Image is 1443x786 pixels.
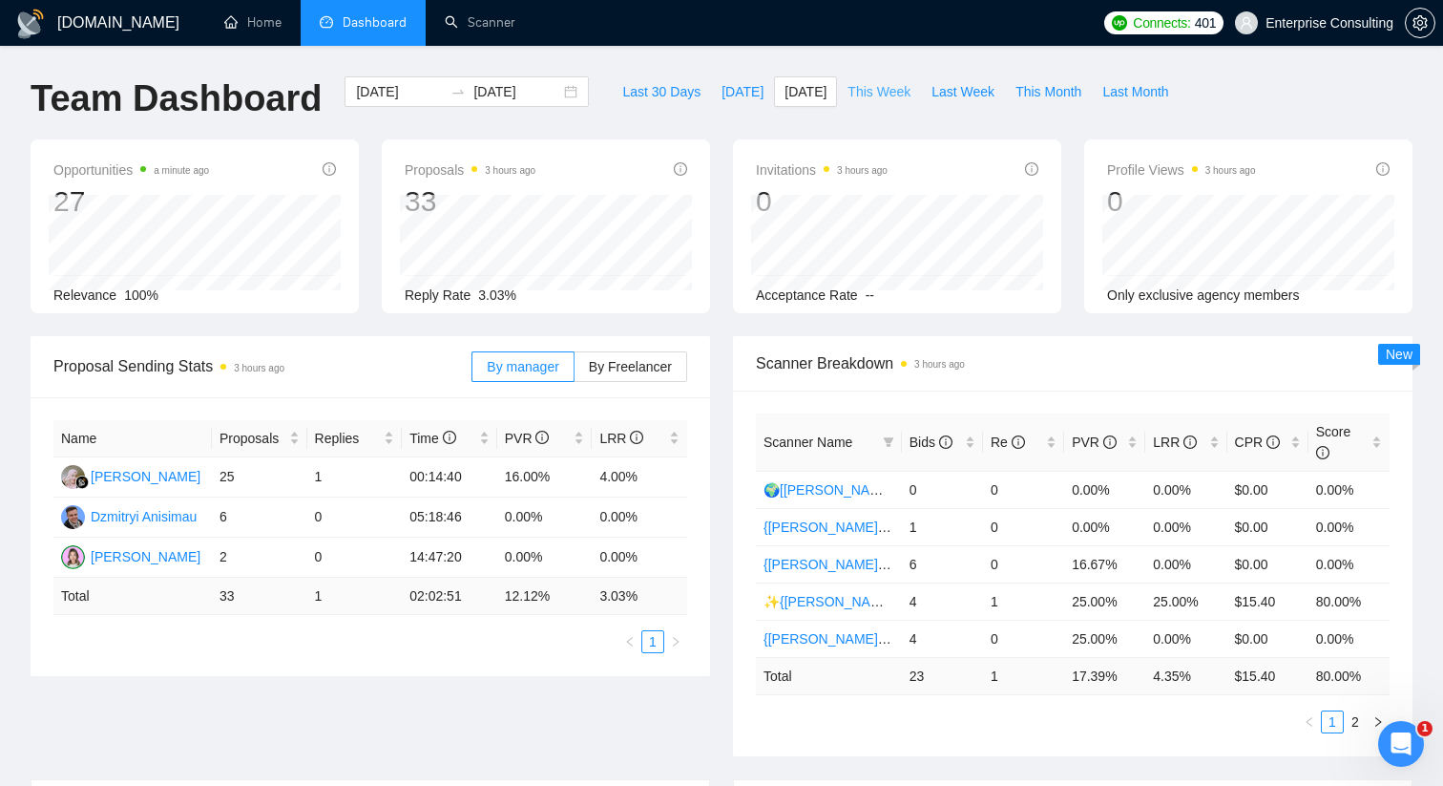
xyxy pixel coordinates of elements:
[1145,471,1226,508] td: 0.00%
[320,15,333,29] span: dashboard
[1133,12,1190,33] span: Connects:
[1316,446,1329,459] span: info-circle
[902,583,983,620] td: 4
[1308,620,1390,657] td: 0.00%
[756,287,858,303] span: Acceptance Rate
[1227,657,1308,694] td: $ 15.40
[212,457,307,498] td: 25
[1417,721,1433,736] span: 1
[497,498,593,538] td: 0.00%
[1308,545,1390,583] td: 0.00%
[664,630,687,653] li: Next Page
[1298,711,1321,733] button: left
[1064,508,1145,545] td: 0.00%
[1376,162,1390,176] span: info-circle
[1064,545,1145,583] td: 16.67%
[1227,545,1308,583] td: $0.00
[763,631,1139,647] a: {[PERSON_NAME]}Full-stack devs WW (<1 month) - pain point
[1227,620,1308,657] td: $0.00
[902,471,983,508] td: 0
[756,159,888,181] span: Invitations
[53,354,471,378] span: Proposal Sending Stats
[497,538,593,578] td: 0.00%
[402,457,497,498] td: 00:14:40
[763,594,993,609] a: ✨{[PERSON_NAME]}Blockchain WW
[91,506,197,527] div: Dzmitryi Anisimau
[1378,721,1424,767] iframe: Intercom live chat
[1240,16,1253,30] span: user
[1107,183,1256,220] div: 0
[774,76,837,107] button: [DATE]
[485,165,535,176] time: 3 hours ago
[983,508,1064,545] td: 0
[53,287,116,303] span: Relevance
[405,159,535,181] span: Proposals
[315,428,381,449] span: Replies
[763,557,1188,572] a: {[PERSON_NAME]}All [PERSON_NAME] - web [НАДО ПЕРЕДЕЛАТЬ]
[1064,657,1145,694] td: 17.39 %
[618,630,641,653] li: Previous Page
[323,162,336,176] span: info-circle
[505,431,550,446] span: PVR
[61,465,85,489] img: RH
[1308,471,1390,508] td: 0.00%
[721,81,763,102] span: [DATE]
[910,435,952,450] span: Bids
[983,545,1064,583] td: 0
[478,287,516,303] span: 3.03%
[307,420,403,457] th: Replies
[763,520,1074,535] a: {[PERSON_NAME]} Full-stack devs WW - pain point
[497,578,593,615] td: 12.12 %
[592,498,687,538] td: 0.00%
[1015,81,1081,102] span: This Month
[902,620,983,657] td: 4
[756,351,1390,375] span: Scanner Breakdown
[1064,471,1145,508] td: 0.00%
[450,84,466,99] span: to
[1227,471,1308,508] td: $0.00
[1405,8,1435,38] button: setting
[1005,76,1092,107] button: This Month
[1304,716,1315,728] span: left
[75,476,89,489] img: gigradar-bm.png
[1153,435,1197,450] span: LRR
[642,631,663,652] a: 1
[589,359,672,374] span: By Freelancer
[931,81,994,102] span: Last Week
[1227,583,1308,620] td: $15.40
[445,14,515,31] a: searchScanner
[91,546,200,567] div: [PERSON_NAME]
[15,9,46,39] img: logo
[402,538,497,578] td: 14:47:20
[31,76,322,121] h1: Team Dashboard
[1322,712,1343,733] a: 1
[883,436,894,448] span: filter
[224,14,282,31] a: homeHome
[1112,15,1127,31] img: upwork-logo.png
[1103,435,1117,449] span: info-circle
[612,76,711,107] button: Last 30 Days
[405,287,471,303] span: Reply Rate
[212,498,307,538] td: 6
[624,636,636,648] span: left
[618,630,641,653] button: left
[1064,583,1145,620] td: 25.00%
[1107,159,1256,181] span: Profile Views
[983,620,1064,657] td: 0
[61,545,85,569] img: EB
[1308,508,1390,545] td: 0.00%
[784,81,826,102] span: [DATE]
[902,508,983,545] td: 1
[921,76,1005,107] button: Last Week
[939,435,952,449] span: info-circle
[1386,347,1412,362] span: New
[670,636,681,648] span: right
[1107,287,1300,303] span: Only exclusive agency members
[599,431,643,446] span: LRR
[154,165,209,176] time: a minute ago
[61,508,197,523] a: DDzmitryi Anisimau
[1205,165,1256,176] time: 3 hours ago
[1064,620,1145,657] td: 25.00%
[1012,435,1025,449] span: info-circle
[212,578,307,615] td: 33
